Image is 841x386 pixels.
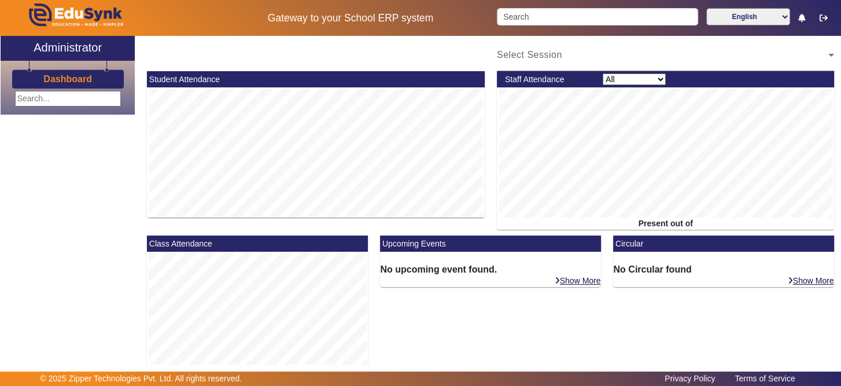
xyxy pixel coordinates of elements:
p: © 2025 Zipper Technologies Pvt. Ltd. All rights reserved. [40,373,242,385]
mat-card-header: Class Attendance [147,236,368,252]
mat-card-header: Student Attendance [147,71,485,87]
div: Present out of [497,218,835,230]
a: Terms of Service [729,371,801,386]
mat-card-header: Upcoming Events [380,236,601,252]
h5: Gateway to your School ERP system [217,12,485,24]
input: Search [497,8,698,25]
h2: Administrator [34,41,102,54]
h3: Dashboard [43,73,92,84]
h6: No Circular found [613,264,834,275]
a: Administrator [1,36,135,61]
input: Search... [15,91,121,106]
h6: No upcoming event found. [380,264,601,275]
span: Select Session [497,50,562,60]
a: Privacy Policy [659,371,721,386]
mat-card-header: Circular [613,236,834,252]
a: Dashboard [43,73,93,85]
div: Staff Attendance [499,73,596,86]
a: Show More [787,275,835,286]
a: Show More [554,275,602,286]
